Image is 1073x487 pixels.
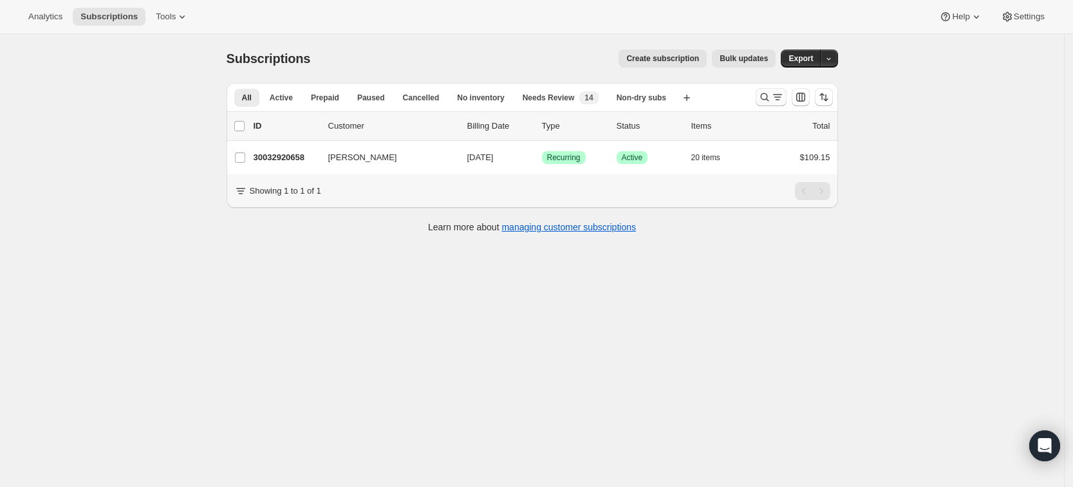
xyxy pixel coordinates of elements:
[227,51,311,66] span: Subscriptions
[242,93,252,103] span: All
[254,151,318,164] p: 30032920658
[691,152,720,163] span: 20 items
[756,88,787,106] button: Search and filter results
[328,120,457,133] p: Customer
[148,8,196,26] button: Tools
[584,93,593,103] span: 14
[622,152,643,163] span: Active
[250,185,321,198] p: Showing 1 to 1 of 1
[691,120,756,133] div: Items
[80,12,138,22] span: Subscriptions
[467,152,494,162] span: [DATE]
[156,12,176,22] span: Tools
[617,120,681,133] p: Status
[457,93,504,103] span: No inventory
[21,8,70,26] button: Analytics
[781,50,821,68] button: Export
[542,120,606,133] div: Type
[1014,12,1045,22] span: Settings
[254,120,318,133] p: ID
[931,8,990,26] button: Help
[676,89,697,107] button: Create new view
[815,88,833,106] button: Sort the results
[952,12,969,22] span: Help
[254,149,830,167] div: 30032920658[PERSON_NAME][DATE]SuccessRecurringSuccessActive20 items$109.15
[795,182,830,200] nav: Pagination
[328,151,397,164] span: [PERSON_NAME]
[28,12,62,22] span: Analytics
[428,221,636,234] p: Learn more about
[547,152,581,163] span: Recurring
[619,50,707,68] button: Create subscription
[523,93,575,103] span: Needs Review
[812,120,830,133] p: Total
[792,88,810,106] button: Customize table column order and visibility
[501,222,636,232] a: managing customer subscriptions
[691,149,734,167] button: 20 items
[617,93,666,103] span: Non-dry subs
[993,8,1052,26] button: Settings
[720,53,768,64] span: Bulk updates
[712,50,776,68] button: Bulk updates
[357,93,385,103] span: Paused
[311,93,339,103] span: Prepaid
[800,152,830,162] span: $109.15
[73,8,145,26] button: Subscriptions
[321,147,449,168] button: [PERSON_NAME]
[1029,430,1060,461] div: Open Intercom Messenger
[788,53,813,64] span: Export
[626,53,699,64] span: Create subscription
[403,93,440,103] span: Cancelled
[467,120,532,133] p: Billing Date
[254,120,830,133] div: IDCustomerBilling DateTypeStatusItemsTotal
[270,93,293,103] span: Active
